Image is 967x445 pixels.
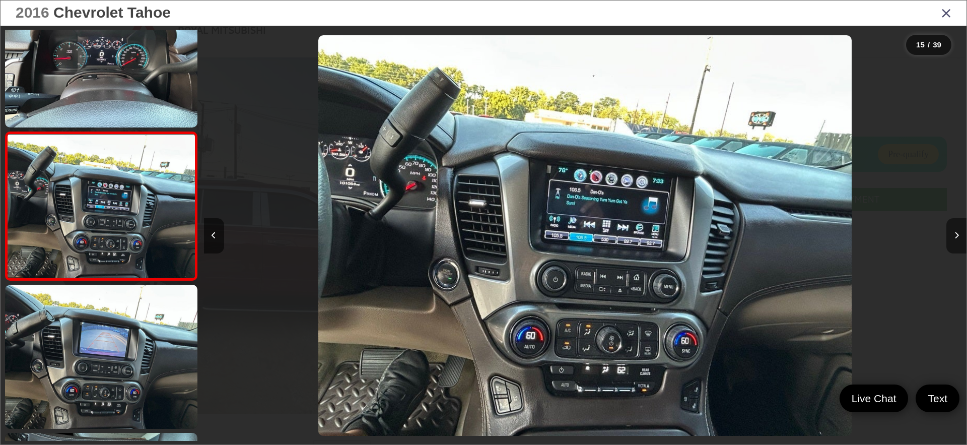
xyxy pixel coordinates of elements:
span: Chevrolet Tahoe [53,4,171,21]
img: 2016 Chevrolet Tahoe LTZ [318,35,852,436]
span: 2016 [16,4,49,21]
button: Previous image [204,218,224,253]
span: 15 [916,40,925,49]
a: Live Chat [840,385,909,412]
div: 2016 Chevrolet Tahoe LTZ 14 [203,35,966,436]
span: Live Chat [847,392,902,405]
span: Text [923,392,952,405]
span: / [927,41,931,48]
img: 2016 Chevrolet Tahoe LTZ [6,135,196,278]
span: 39 [933,40,941,49]
a: Text [916,385,959,412]
button: Next image [946,218,966,253]
i: Close gallery [941,6,951,19]
img: 2016 Chevrolet Tahoe LTZ [3,283,199,430]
